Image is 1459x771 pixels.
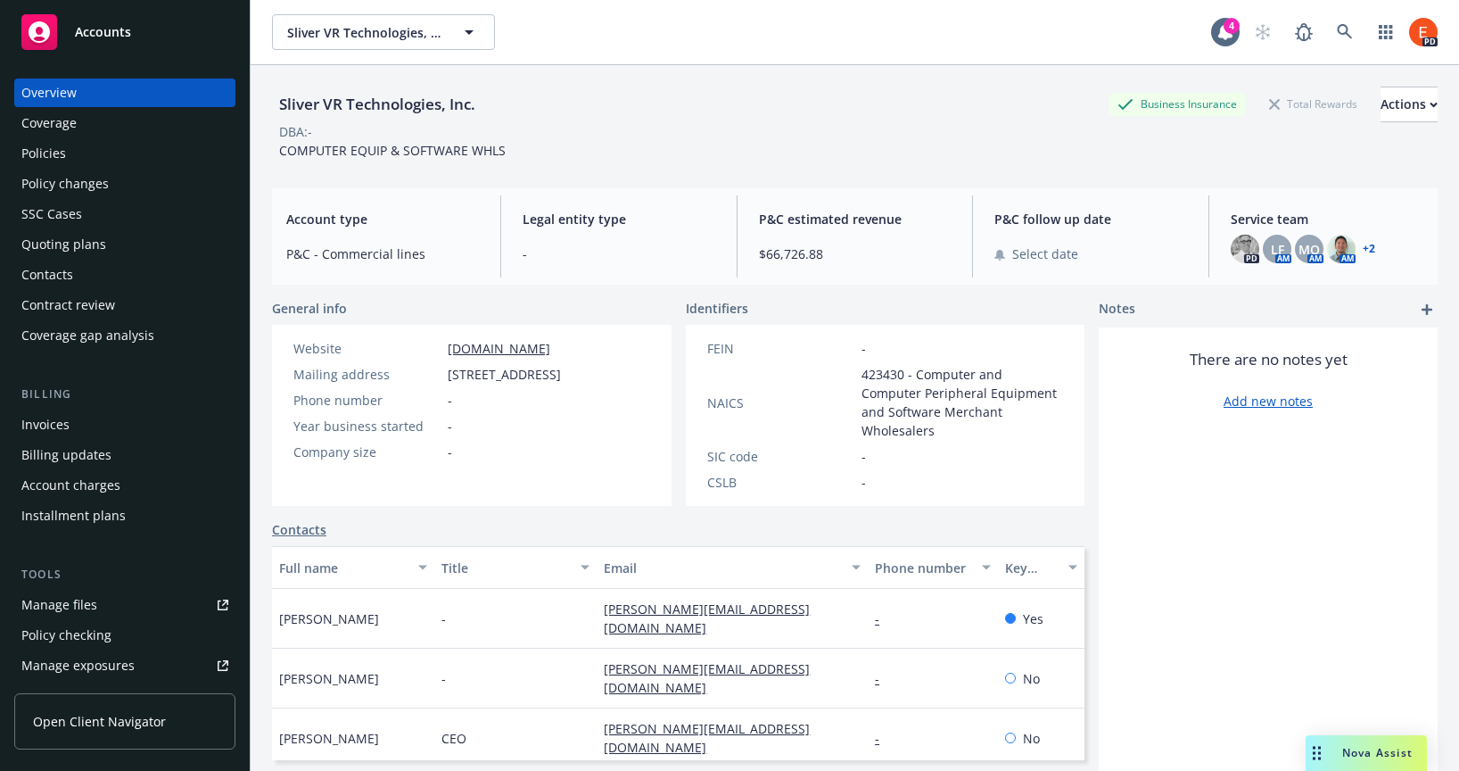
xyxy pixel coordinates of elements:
[14,200,235,228] a: SSC Cases
[448,417,452,435] span: -
[14,109,235,137] a: Coverage
[994,210,1187,228] span: P&C follow up date
[75,25,131,39] span: Accounts
[759,210,952,228] span: P&C estimated revenue
[448,340,550,357] a: [DOMAIN_NAME]
[861,473,866,492] span: -
[1109,93,1246,115] div: Business Insurance
[441,609,446,628] span: -
[1368,14,1404,50] a: Switch app
[707,473,854,492] div: CSLB
[523,210,715,228] span: Legal entity type
[21,651,135,680] div: Manage exposures
[14,471,235,500] a: Account charges
[597,546,868,589] button: Email
[448,391,452,410] span: -
[1286,14,1322,50] a: Report a Bug
[14,385,235,403] div: Billing
[707,447,854,466] div: SIC code
[293,339,441,358] div: Website
[441,669,446,688] span: -
[14,651,235,680] a: Manage exposures
[1012,245,1078,263] span: Select date
[686,299,748,318] span: Identifiers
[1190,349,1348,370] span: There are no notes yet
[523,245,715,263] span: -
[875,730,894,747] a: -
[14,79,235,107] a: Overview
[604,720,810,756] a: [PERSON_NAME][EMAIL_ADDRESS][DOMAIN_NAME]
[1416,299,1438,320] a: add
[1327,235,1356,263] img: photo
[272,520,326,539] a: Contacts
[293,443,441,461] div: Company size
[1023,609,1043,628] span: Yes
[448,365,561,384] span: [STREET_ADDRESS]
[861,365,1064,440] span: 423430 - Computer and Computer Peripheral Equipment and Software Merchant Wholesalers
[21,109,77,137] div: Coverage
[1306,735,1328,771] div: Drag to move
[868,546,998,589] button: Phone number
[441,729,466,748] span: CEO
[14,591,235,619] a: Manage files
[14,410,235,439] a: Invoices
[14,170,235,198] a: Policy changes
[707,339,854,358] div: FEIN
[14,566,235,584] div: Tools
[1327,14,1363,50] a: Search
[279,122,312,141] div: DBA: -
[1298,240,1320,259] span: MQ
[21,291,115,319] div: Contract review
[448,443,452,461] span: -
[293,417,441,435] div: Year business started
[861,339,866,358] span: -
[1023,669,1040,688] span: No
[21,471,120,500] div: Account charges
[604,660,810,696] a: [PERSON_NAME][EMAIL_ADDRESS][DOMAIN_NAME]
[759,245,952,263] span: $66,726.88
[272,93,482,116] div: Sliver VR Technologies, Inc.
[33,712,166,731] span: Open Client Navigator
[279,729,379,748] span: [PERSON_NAME]
[441,559,570,577] div: Title
[272,14,495,50] button: Sliver VR Technologies, Inc.
[21,230,106,259] div: Quoting plans
[14,441,235,469] a: Billing updates
[293,365,441,384] div: Mailing address
[875,559,971,577] div: Phone number
[707,394,854,412] div: NAICS
[279,609,379,628] span: [PERSON_NAME]
[21,200,82,228] div: SSC Cases
[14,321,235,350] a: Coverage gap analysis
[14,502,235,530] a: Installment plans
[21,591,97,619] div: Manage files
[279,559,408,577] div: Full name
[21,139,66,168] div: Policies
[14,230,235,259] a: Quoting plans
[21,170,109,198] div: Policy changes
[861,447,866,466] span: -
[1271,240,1284,259] span: LF
[272,299,347,318] span: General info
[604,559,841,577] div: Email
[1260,93,1366,115] div: Total Rewards
[875,610,894,627] a: -
[1023,729,1040,748] span: No
[1363,244,1375,254] a: +2
[604,601,810,636] a: [PERSON_NAME][EMAIL_ADDRESS][DOMAIN_NAME]
[287,23,441,42] span: Sliver VR Technologies, Inc.
[21,502,126,530] div: Installment plans
[21,79,77,107] div: Overview
[1224,392,1313,410] a: Add new notes
[1231,210,1423,228] span: Service team
[1306,735,1427,771] button: Nova Assist
[21,321,154,350] div: Coverage gap analysis
[286,245,479,263] span: P&C - Commercial lines
[21,410,70,439] div: Invoices
[1245,14,1281,50] a: Start snowing
[14,291,235,319] a: Contract review
[14,261,235,289] a: Contacts
[14,7,235,57] a: Accounts
[286,210,479,228] span: Account type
